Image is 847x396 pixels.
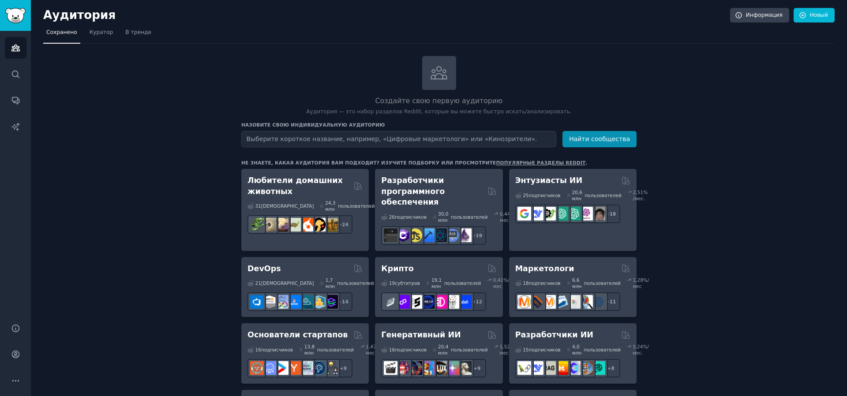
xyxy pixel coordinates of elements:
[472,233,476,238] font: +
[241,160,496,165] font: Не знаете, какая аудитория вам подходит? Изучите подборку или просмотрите
[567,207,581,220] img: chatgpt_prompts_
[572,190,582,201] font: 20,6 млн
[421,361,435,375] img: sdforall
[384,361,397,375] img: AIVideo
[610,211,616,217] font: 18
[326,277,335,289] font: 1,7 млн
[317,347,354,352] font: пользователей
[515,264,574,273] font: Маркетологи
[523,347,528,352] font: 15
[567,295,581,309] img: GoogleAds
[306,108,572,115] font: Аудитория — это набор разделов Reddit, которые вы можете быстро искать/анализировать.
[312,218,326,232] img: PetAdvice
[579,207,593,220] img: OpenAIDev
[496,160,586,165] a: популярные разделы Reddit
[275,295,289,309] img: Docker_DevOps
[409,228,422,242] img: выучить JavaScript
[433,228,447,242] img: реактивный
[262,295,276,309] img: AWS_Certified_Experts
[395,347,427,352] font: подписчиков
[584,347,621,352] font: пользователей
[477,366,480,371] font: 9
[247,330,348,339] font: Основатели стартапов
[610,299,616,304] font: 11
[438,211,448,223] font: 30,0 млн
[43,8,116,22] font: Аудитория
[592,295,605,309] img: Интернет-маркетинг
[344,366,347,371] font: 9
[523,193,528,198] font: 25
[261,280,314,286] font: [DEMOGRAPHIC_DATA]
[287,295,301,309] img: DevOpsLinks
[304,344,315,355] font: 13,8 млн
[476,299,482,304] font: 12
[300,361,313,375] img: индихакеры
[384,295,397,309] img: этфинанс
[46,29,77,35] font: Сохранено
[421,295,435,309] img: веб3
[562,131,637,147] button: Найти сообщества
[542,207,556,220] img: AItoolsCatalog
[409,361,422,375] img: глубокий сон
[611,366,614,371] font: 8
[342,222,349,227] font: 24
[446,361,459,375] img: старряй
[633,190,648,201] font: % /мес.
[530,295,543,309] img: bigseo
[250,361,264,375] img: EntrepreneurRideAlong
[529,193,561,198] font: подписчиков
[261,347,293,352] font: подписчиков
[530,207,543,220] img: DeepSeek
[569,135,630,142] font: Найти сообщества
[250,295,264,309] img: azuredevops
[275,218,289,232] img: леопардовые гекконы
[338,203,375,209] font: пользователей
[90,29,113,35] font: Куратор
[633,190,643,195] font: 2,51
[324,361,338,375] img: growmybusiness
[241,131,556,147] input: Выберите короткое название, например, «Цифровые маркетологи» или «Кинозрители».
[451,347,487,352] font: пользователей
[592,361,605,375] img: Общество разработчиков искусственного интеллекта
[381,264,413,273] font: Крипто
[579,295,593,309] img: Маркетинговые исследования
[446,295,459,309] img: КриптоНовости
[300,295,313,309] img: платформенная инженерия
[431,277,442,289] font: 19,1 млн
[585,193,621,198] font: пользователей
[500,344,510,349] font: 1,52
[458,228,472,242] img: эликсир
[395,214,427,220] font: подписчиков
[342,299,349,304] font: 14
[730,8,789,23] a: Информация
[607,366,611,371] font: +
[324,295,338,309] img: PlatformEngineers
[395,280,420,286] font: субтитров
[633,277,643,283] font: 1,28
[586,160,588,165] font: .
[43,26,80,44] a: Сохранено
[433,295,447,309] img: дефиблокчейн
[381,176,445,206] font: Разработчики программного обеспечения
[633,344,649,355] font: %/мес.
[241,122,385,127] font: Назовите свою индивидуальную аудиторию
[458,361,472,375] img: DreamBooth
[529,280,561,286] font: подписчиков
[517,207,531,220] img: GoogleGeminiAI
[500,211,510,217] font: 0,44
[523,280,528,286] font: 18
[633,344,643,349] font: 3,24
[421,228,435,242] img: iOSПрограммирование
[476,233,482,238] font: 19
[389,214,395,220] font: 26
[287,361,301,375] img: ycombinator
[500,344,516,355] font: %/мес.
[247,264,281,273] font: DevOps
[396,228,410,242] img: csharp
[451,214,487,220] font: пользователей
[247,176,343,196] font: Любители домашних животных
[438,344,448,355] font: 20,4 млн
[572,344,582,355] font: 4,0 млн
[409,295,422,309] img: ethstaker
[312,361,326,375] img: Предпринимательство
